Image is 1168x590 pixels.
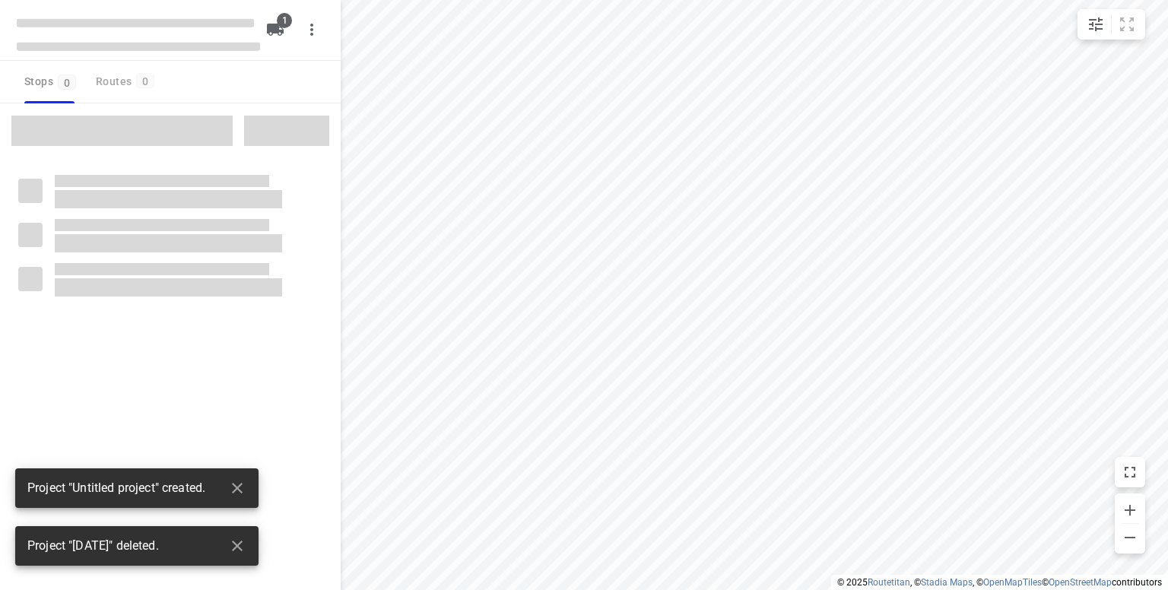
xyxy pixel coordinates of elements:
div: small contained button group [1078,9,1145,40]
span: Project "Untitled project" created. [27,480,205,497]
a: OpenMapTiles [983,577,1042,588]
a: Routetitan [868,577,910,588]
li: © 2025 , © , © © contributors [837,577,1162,588]
a: OpenStreetMap [1049,577,1112,588]
a: Stadia Maps [921,577,973,588]
button: Map settings [1081,9,1111,40]
span: Project "[DATE]" deleted. [27,538,159,555]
